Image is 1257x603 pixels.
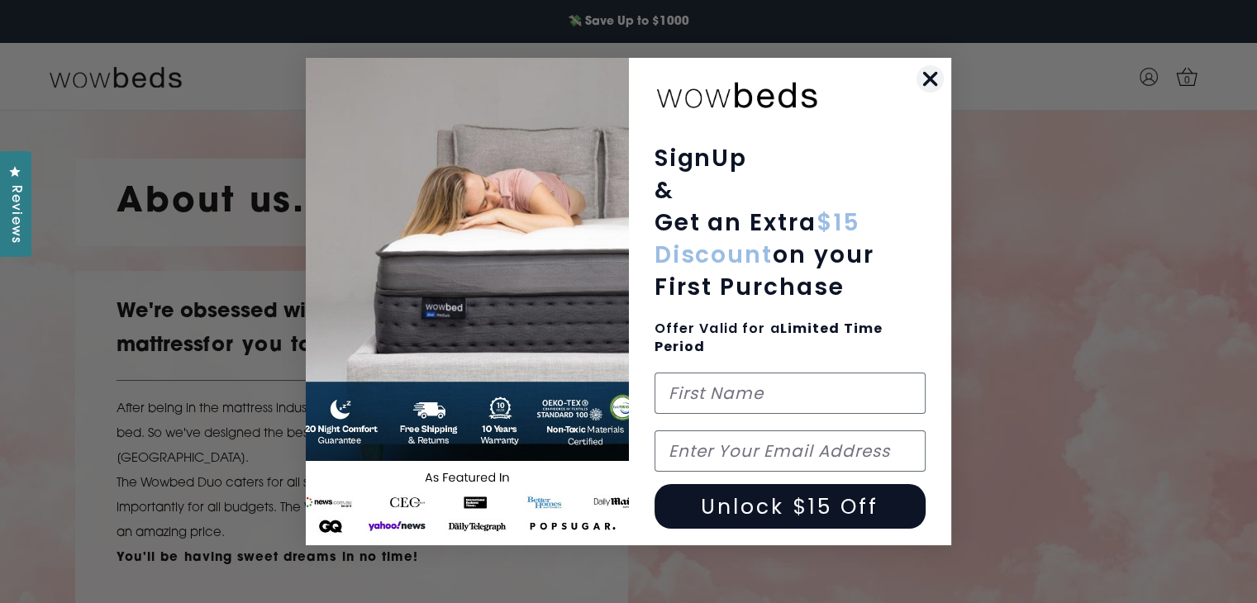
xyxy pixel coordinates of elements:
[655,319,883,356] span: Offer Valid for a
[655,430,926,472] input: Enter Your Email Address
[655,142,748,174] span: SignUp
[655,174,674,207] span: &
[4,185,26,244] span: Reviews
[655,373,926,414] input: First Name
[655,207,874,303] span: Get an Extra on your First Purchase
[655,207,860,271] span: $15 Discount
[916,64,945,93] button: Close dialog
[655,484,926,529] button: Unlock $15 Off
[655,70,820,117] img: wowbeds-logo-2
[655,319,883,356] span: Limited Time Period
[306,58,629,545] img: 654b37c0-041b-4dc1-9035-2cedd1fa2a67.jpeg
